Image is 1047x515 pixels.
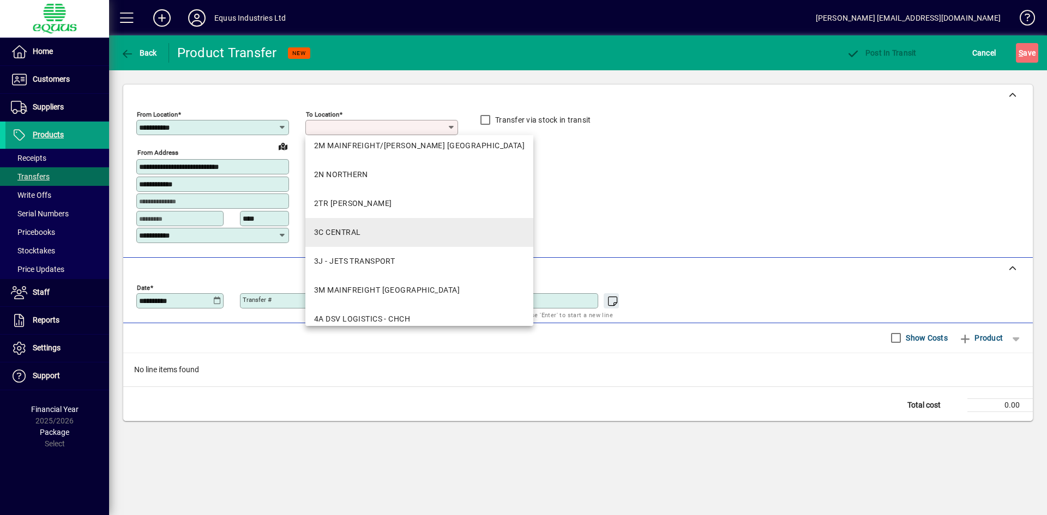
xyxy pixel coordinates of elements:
[145,8,179,28] button: Add
[179,8,214,28] button: Profile
[305,305,533,334] mat-option: 4A DSV LOGISTICS - CHCH
[123,353,1033,386] div: No line items found
[33,75,70,83] span: Customers
[306,111,339,118] mat-label: To location
[5,335,109,362] a: Settings
[40,428,69,437] span: Package
[959,329,1003,347] span: Product
[846,49,916,57] span: Post In Transit
[972,44,996,62] span: Cancel
[5,279,109,306] a: Staff
[5,94,109,121] a: Suppliers
[5,307,109,334] a: Reports
[11,228,55,237] span: Pricebooks
[33,288,50,296] span: Staff
[109,43,169,63] app-page-header-button: Back
[5,167,109,186] a: Transfers
[1012,2,1033,38] a: Knowledge Base
[11,154,46,162] span: Receipts
[967,398,1033,411] td: 0.00
[527,308,613,321] mat-hint: Use 'Enter' to start a new line
[243,296,272,304] mat-label: Transfer #
[5,223,109,241] a: Pricebooks
[274,137,292,155] a: View on map
[118,43,160,63] button: Back
[305,247,533,276] mat-option: 3J - JETS TRANSPORT
[1019,44,1036,62] span: ave
[5,149,109,167] a: Receipts
[493,114,591,125] label: Transfer via stock in transit
[314,169,368,180] div: 2N NORTHERN
[121,49,157,57] span: Back
[177,44,277,62] div: Product Transfer
[305,189,533,218] mat-option: 2TR TOM RYAN CARTAGE
[314,198,392,209] div: 2TR [PERSON_NAME]
[953,328,1008,348] button: Product
[11,172,50,181] span: Transfers
[305,218,533,247] mat-option: 3C CENTRAL
[314,313,410,325] div: 4A DSV LOGISTICS - CHCH
[137,111,178,118] mat-label: From location
[1019,49,1023,57] span: S
[1016,43,1038,63] button: Save
[214,9,286,27] div: Equus Industries Ltd
[970,43,999,63] button: Cancel
[137,283,150,291] mat-label: Date
[33,371,60,380] span: Support
[31,405,79,414] span: Financial Year
[314,256,395,267] div: 3J - JETS TRANSPORT
[314,227,360,238] div: 3C CENTRAL
[902,398,967,411] td: Total cost
[33,102,64,111] span: Suppliers
[33,316,59,324] span: Reports
[5,260,109,278] a: Price Updates
[33,130,64,139] span: Products
[33,343,61,352] span: Settings
[314,284,460,296] div: 3M MAINFREIGHT [GEOGRAPHIC_DATA]
[5,362,109,390] a: Support
[305,131,533,160] mat-option: 2M MAINFREIGHT/OWENS AUCKLAND
[11,191,51,199] span: Write Offs
[5,186,109,204] a: Write Offs
[816,9,1001,27] div: [PERSON_NAME] [EMAIL_ADDRESS][DOMAIN_NAME]
[305,276,533,305] mat-option: 3M MAINFREIGHT WELLINGTON
[844,43,919,63] button: Post In Transit
[5,38,109,65] a: Home
[305,160,533,189] mat-option: 2N NORTHERN
[11,209,69,218] span: Serial Numbers
[904,332,948,343] label: Show Costs
[5,241,109,260] a: Stocktakes
[292,50,306,57] span: NEW
[33,47,53,56] span: Home
[5,204,109,223] a: Serial Numbers
[11,265,64,274] span: Price Updates
[11,246,55,255] span: Stocktakes
[314,140,525,152] div: 2M MAINFREIGHT/[PERSON_NAME] [GEOGRAPHIC_DATA]
[5,66,109,93] a: Customers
